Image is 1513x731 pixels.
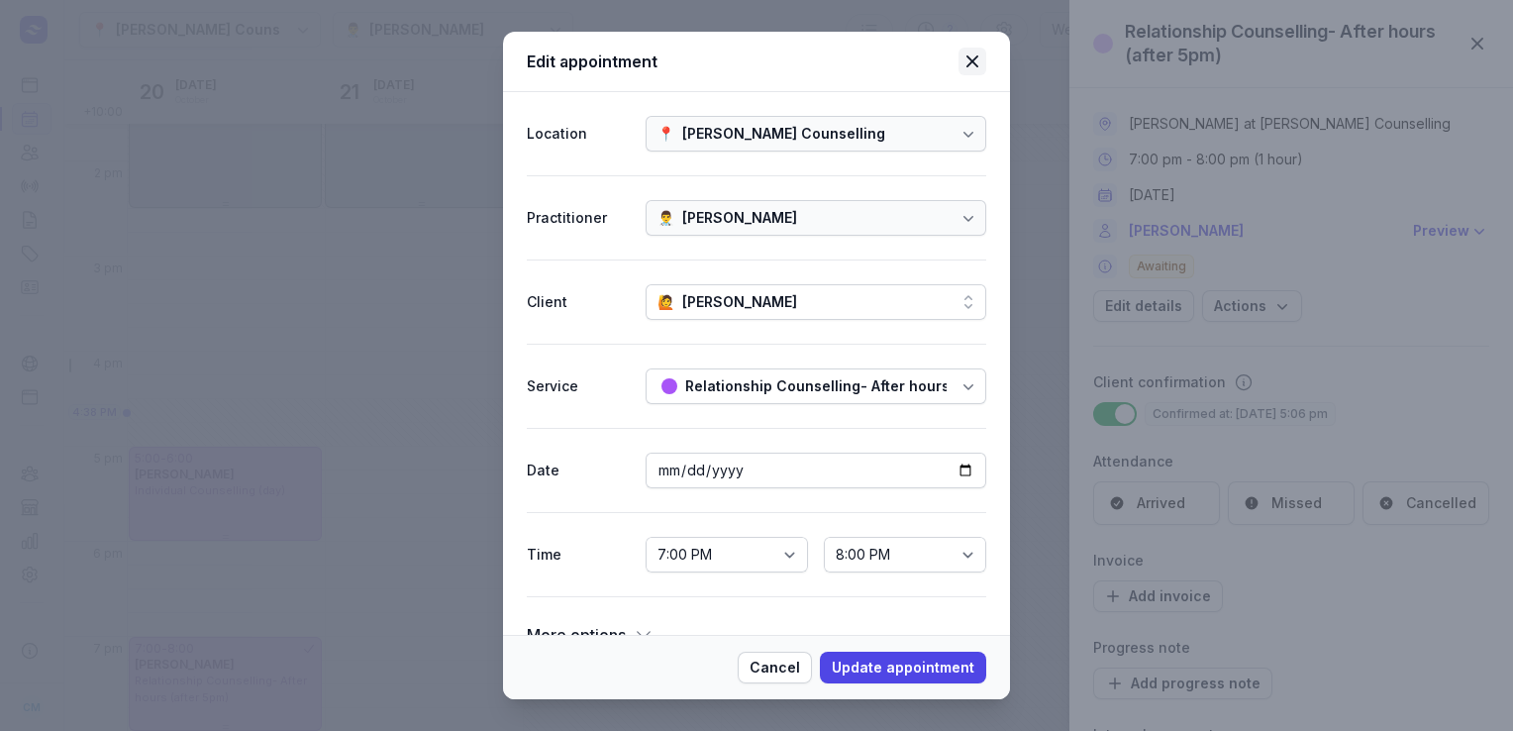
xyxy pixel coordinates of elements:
[527,290,630,314] div: Client
[657,122,674,146] div: 📍
[657,206,674,230] div: 👨‍⚕️
[527,50,958,73] div: Edit appointment
[738,652,812,683] button: Cancel
[657,290,674,314] div: 🙋️
[750,656,800,679] span: Cancel
[527,122,630,146] div: Location
[527,459,630,482] div: Date
[685,374,1031,398] div: Relationship Counselling- After hours (after 5pm)
[820,652,986,683] button: Update appointment
[527,543,630,567] div: Time
[832,656,974,679] span: Update appointment
[682,206,797,230] div: [PERSON_NAME]
[682,122,885,146] div: [PERSON_NAME] Counselling
[527,374,630,398] div: Service
[646,453,986,488] input: Date
[527,621,626,649] span: More options
[527,206,630,230] div: Practitioner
